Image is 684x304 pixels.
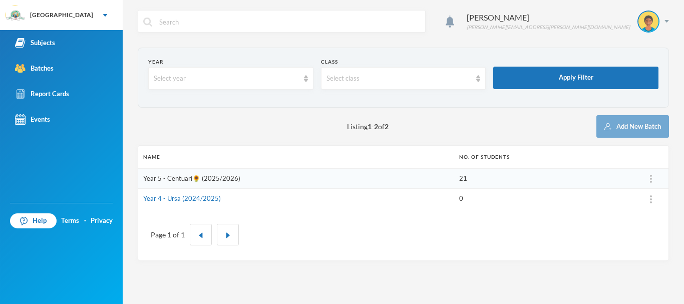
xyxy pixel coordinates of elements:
img: ... [650,175,652,183]
div: Class [321,58,486,66]
button: Add New Batch [596,115,669,138]
img: ... [650,195,652,203]
div: [PERSON_NAME][EMAIL_ADDRESS][PERSON_NAME][DOMAIN_NAME] [467,24,630,31]
a: Help [10,213,57,228]
div: [PERSON_NAME] [467,12,630,24]
b: 2 [374,122,378,131]
a: Year 5 - Centuari🌻 (2025/2026) [143,174,240,182]
div: Report Cards [15,89,69,99]
button: Apply Filter [493,67,658,89]
td: 21 [454,168,633,189]
div: · [84,216,86,226]
a: Year 4 - Ursa (2024/2025) [143,194,221,202]
div: Batches [15,63,54,74]
div: Page 1 of 1 [151,229,185,240]
div: Subjects [15,38,55,48]
span: Listing - of [347,121,389,132]
b: 2 [385,122,389,131]
input: Search [158,11,420,33]
b: 1 [368,122,372,131]
div: Select class [326,74,472,84]
div: Year [148,58,313,66]
th: Name [138,146,454,168]
th: No. of students [454,146,633,168]
div: Events [15,114,50,125]
img: logo [6,6,26,26]
td: 0 [454,189,633,209]
img: STUDENT [638,12,658,32]
div: [GEOGRAPHIC_DATA] [30,11,93,20]
div: Select year [154,74,299,84]
a: Terms [61,216,79,226]
a: Privacy [91,216,113,226]
img: search [143,18,152,27]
